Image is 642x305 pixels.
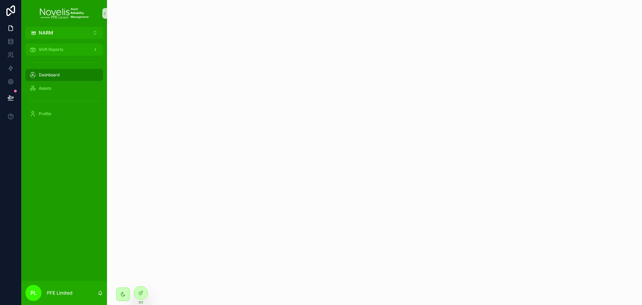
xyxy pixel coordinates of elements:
[25,108,103,120] a: Profile
[25,44,103,56] a: Shift Reports
[30,289,37,297] span: PL
[39,47,63,52] span: Shift Reports
[47,290,73,296] p: PFE Limited
[39,111,51,117] span: Profile
[39,8,90,19] img: App logo
[39,72,60,78] span: Dashboard
[25,82,103,94] a: Assets
[21,39,107,129] div: scrollable content
[39,29,53,36] span: NARM
[25,27,103,39] button: Select Button
[39,86,51,91] span: Assets
[25,69,103,81] a: Dashboard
